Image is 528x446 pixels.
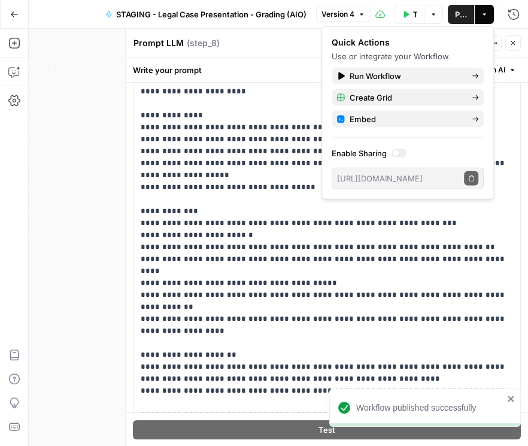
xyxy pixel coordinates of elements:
span: Publish [455,8,467,20]
span: Run Workflow [350,70,462,82]
div: Workflow published successfully [356,402,503,414]
div: Quick Actions [332,37,484,48]
button: Test [133,420,521,439]
span: Test [318,423,335,435]
textarea: Prompt LLM [133,37,184,49]
span: Embed [350,113,462,125]
span: Version 4 [321,9,354,20]
button: close [507,394,515,403]
span: Test Workflow [413,8,417,20]
button: Version 4 [316,7,371,22]
span: Generate with AI [448,65,505,75]
span: ( step_8 ) [187,37,220,49]
label: Enable Sharing [332,147,484,159]
button: Test Workflow [395,5,424,24]
button: Generate with AI [433,62,521,78]
button: Publish [448,5,474,24]
span: STAGING - Legal Case Presentation - Grading (AIO) [116,8,307,20]
span: Create Grid [350,92,462,104]
button: STAGING - Legal Case Presentation - Grading (AIO) [98,5,314,24]
span: Use or integrate your Workflow. [332,51,451,61]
